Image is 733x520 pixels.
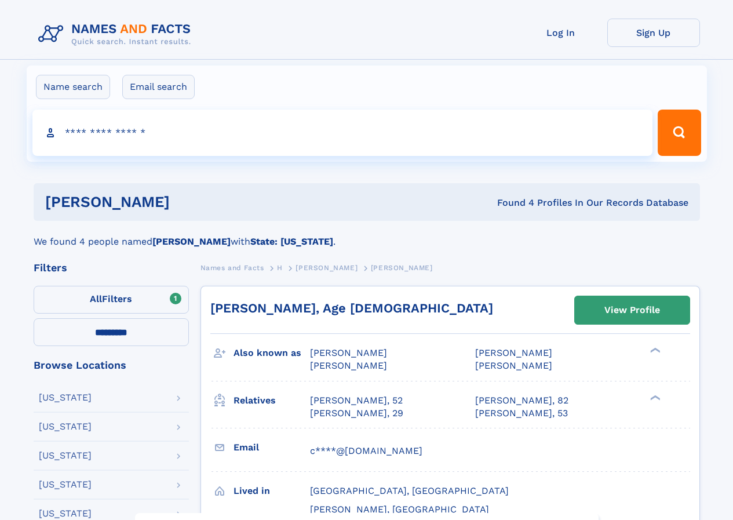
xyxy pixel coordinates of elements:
a: H [277,260,283,275]
label: Filters [34,286,189,314]
div: [US_STATE] [39,422,92,431]
a: [PERSON_NAME], 82 [475,394,568,407]
div: [US_STATE] [39,393,92,402]
div: ❯ [648,394,662,401]
div: [US_STATE] [39,451,92,460]
h1: [PERSON_NAME] [45,195,334,209]
div: Found 4 Profiles In Our Records Database [333,197,688,209]
a: [PERSON_NAME], Age [DEMOGRAPHIC_DATA] [210,301,493,315]
div: Browse Locations [34,360,189,370]
div: We found 4 people named with . [34,221,700,249]
a: Names and Facts [200,260,264,275]
a: Sign Up [607,19,700,47]
div: Filters [34,263,189,273]
img: Logo Names and Facts [34,19,200,50]
h3: Lived in [234,481,310,501]
span: H [277,264,283,272]
a: [PERSON_NAME] [296,260,358,275]
div: View Profile [604,297,660,323]
h3: Also known as [234,343,310,363]
a: Log In [515,19,607,47]
input: search input [32,110,653,156]
span: [PERSON_NAME] [310,360,387,371]
span: [PERSON_NAME] [310,347,387,358]
b: State: [US_STATE] [250,236,333,247]
button: Search Button [658,110,701,156]
span: [PERSON_NAME] [475,360,552,371]
a: View Profile [575,296,690,324]
span: [PERSON_NAME] [371,264,433,272]
div: [US_STATE] [39,480,92,489]
span: [PERSON_NAME] [296,264,358,272]
div: [US_STATE] [39,509,92,518]
b: [PERSON_NAME] [152,236,231,247]
span: [PERSON_NAME], [GEOGRAPHIC_DATA] [310,504,489,515]
a: [PERSON_NAME], 52 [310,394,403,407]
h3: Relatives [234,391,310,410]
a: [PERSON_NAME], 29 [310,407,403,420]
a: [PERSON_NAME], 53 [475,407,568,420]
h3: Email [234,438,310,457]
label: Name search [36,75,110,99]
span: [GEOGRAPHIC_DATA], [GEOGRAPHIC_DATA] [310,485,509,496]
span: [PERSON_NAME] [475,347,552,358]
div: ❯ [648,347,662,354]
label: Email search [122,75,195,99]
span: All [90,293,102,304]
